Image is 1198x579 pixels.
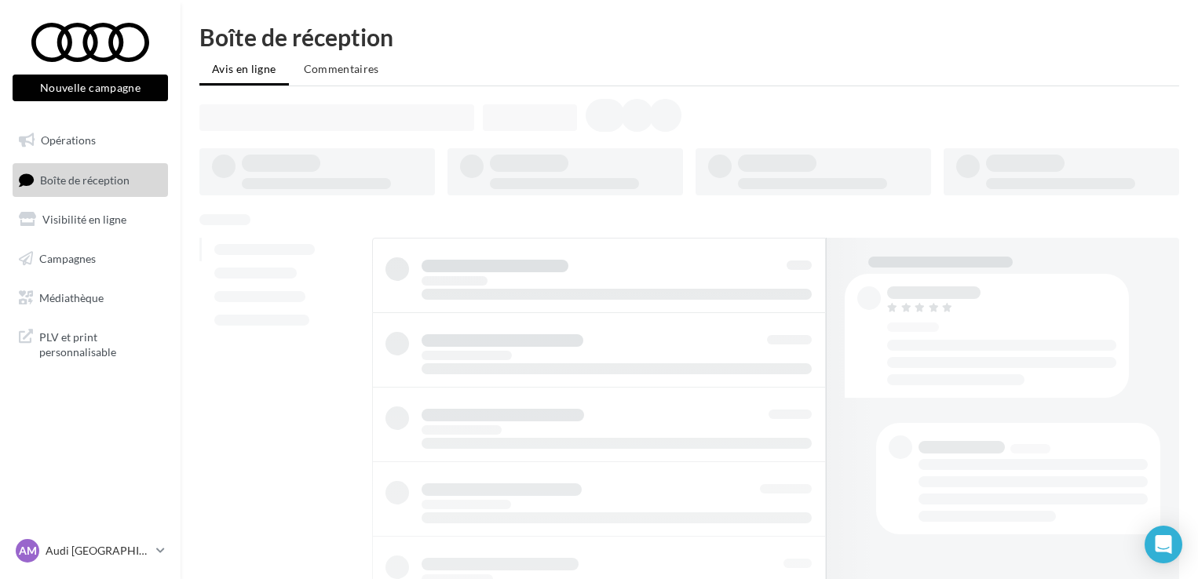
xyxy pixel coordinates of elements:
span: PLV et print personnalisable [39,326,162,360]
button: Nouvelle campagne [13,75,168,101]
a: Médiathèque [9,282,171,315]
span: Médiathèque [39,290,104,304]
span: Boîte de réception [40,173,130,186]
div: Open Intercom Messenger [1145,526,1182,563]
span: Visibilité en ligne [42,213,126,226]
a: Campagnes [9,242,171,275]
div: Boîte de réception [199,25,1179,49]
span: AM [19,543,37,559]
span: Commentaires [304,62,379,75]
a: Visibilité en ligne [9,203,171,236]
p: Audi [GEOGRAPHIC_DATA] [46,543,150,559]
span: Opérations [41,133,96,147]
a: PLV et print personnalisable [9,320,171,366]
span: Campagnes [39,252,96,265]
a: Boîte de réception [9,163,171,197]
a: AM Audi [GEOGRAPHIC_DATA] [13,536,168,566]
a: Opérations [9,124,171,157]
